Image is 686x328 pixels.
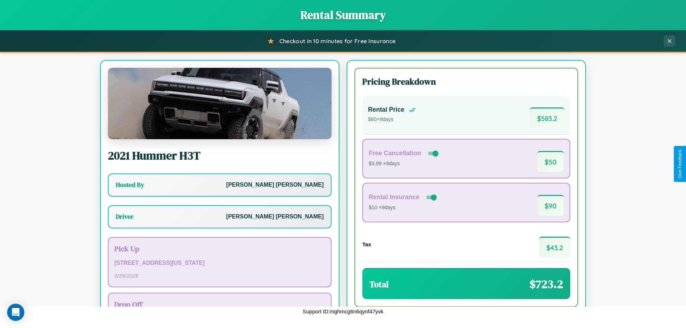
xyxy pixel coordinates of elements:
h4: Rental Insurance [369,193,419,201]
p: [PERSON_NAME] [PERSON_NAME] [226,212,324,222]
p: Support ID: mghmcg6n6qynf47yvk [303,307,383,316]
p: $ 60 × 9 days [368,115,416,124]
h4: Tax [362,241,371,247]
p: $10 × 9 days [369,203,438,212]
span: $ 43.2 [539,237,570,258]
h3: Pricing Breakdown [362,76,570,87]
p: $3.99 × 9 days [369,159,440,168]
span: $ 583.2 [530,107,565,128]
span: $ 90 [537,195,564,216]
h4: Free Cancellation [369,150,421,157]
h1: Rental Summary [7,7,679,23]
p: [STREET_ADDRESS][US_STATE] [114,258,325,268]
span: Checkout in 10 minutes for Free Insurance [279,37,396,45]
h3: Hosted By [116,181,144,189]
div: Open Intercom Messenger [7,304,24,321]
span: $ 50 [537,151,564,172]
span: $ 723.2 [530,276,563,292]
p: [PERSON_NAME] [PERSON_NAME] [226,180,324,190]
h3: Total [369,278,389,290]
h4: Rental Price [368,106,404,113]
h2: 2021 Hummer H3T [108,148,332,163]
p: 3 / 29 / 2026 [114,271,325,281]
h3: Pick Up [114,243,325,254]
div: Give Feedback [677,150,682,178]
img: Hummer H3T [108,68,332,139]
h3: Drop Off [114,299,325,309]
h3: Driver [116,212,134,221]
